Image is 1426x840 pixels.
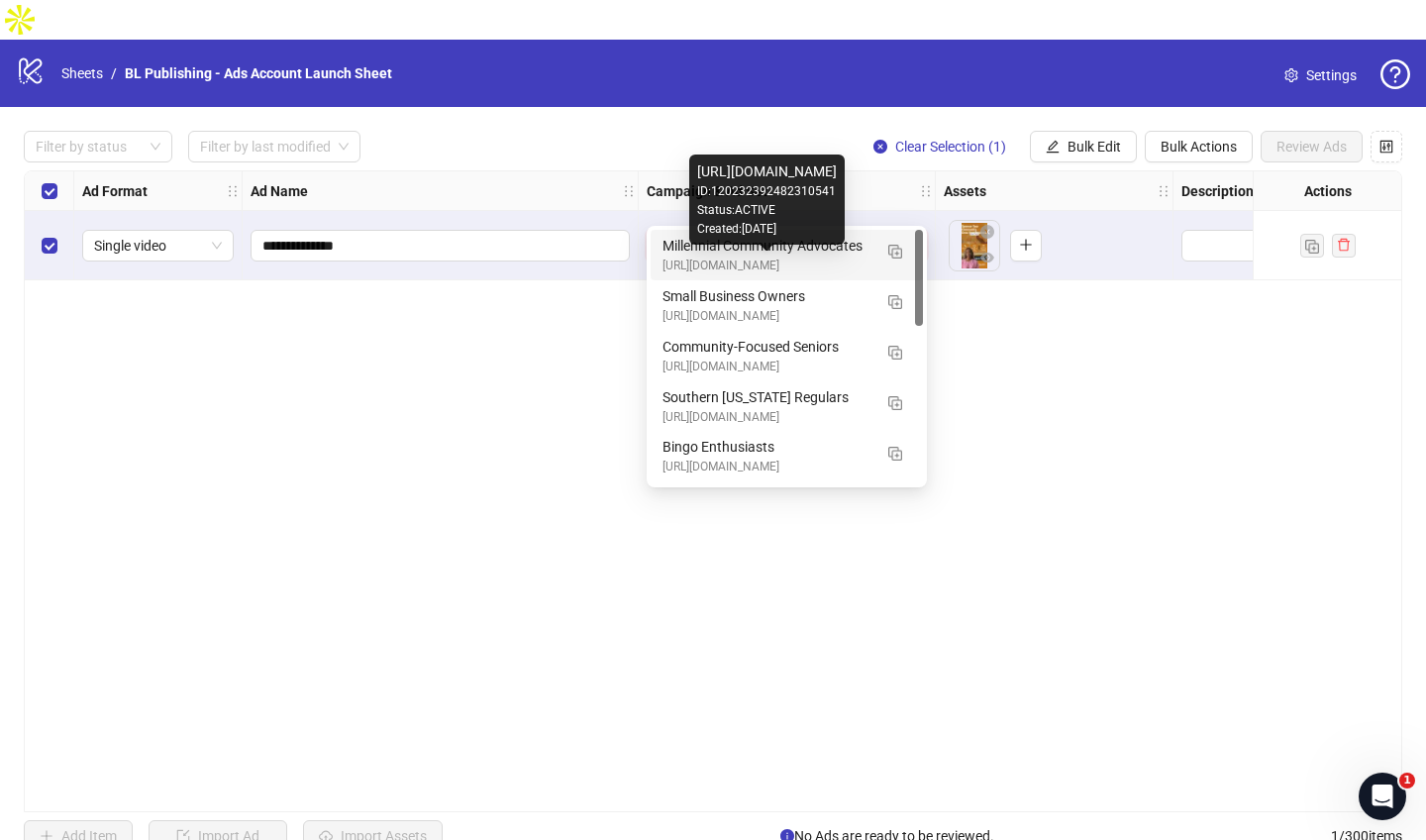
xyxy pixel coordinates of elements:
[888,346,902,360] img: Duplicate
[1380,59,1410,89] span: question-circle
[879,436,911,468] button: Duplicate
[662,358,871,376] div: [URL][DOMAIN_NAME]
[1161,139,1237,155] span: Bulk Actions
[111,62,117,84] li: /
[662,336,871,358] div: Community-Focused Seniors
[1371,131,1402,162] button: Configure table settings
[888,396,902,410] img: Duplicate
[651,230,923,280] div: Millennial Community Advocates
[651,280,923,331] div: Small Business Owners
[121,62,396,84] a: BL Publishing - Ads Account Launch Sheet
[662,307,871,326] div: [URL][DOMAIN_NAME]
[980,225,994,239] span: close-circle
[888,447,902,461] img: Duplicate
[895,139,1006,155] span: Clear Selection (1)
[662,408,871,427] div: [URL][DOMAIN_NAME]
[950,221,999,270] img: Asset 1
[1379,140,1393,154] span: control
[651,381,923,432] div: Southern California Regulars
[1181,180,1261,202] strong: Descriptions
[879,336,911,367] button: Duplicate
[622,184,636,198] span: holder
[662,257,871,275] div: [URL][DOMAIN_NAME]
[240,184,254,198] span: holder
[25,171,74,211] div: Select all rows
[25,211,74,280] div: Select row 1
[1306,64,1357,86] span: Settings
[651,481,923,532] div: Family-Oriented Locals
[237,171,242,210] div: Resize Ad Format column
[975,247,999,270] button: Preview
[1171,184,1184,198] span: holder
[858,131,1022,162] button: Clear Selection (1)
[662,436,871,458] div: Bingo Enthusiasts
[697,201,837,220] div: Status: ACTIVE
[57,62,107,84] a: Sheets
[94,231,222,261] span: Single video
[1168,171,1172,210] div: Resize Assets column
[1269,59,1373,91] a: Settings
[879,386,911,418] button: Duplicate
[662,235,871,257] div: Millennial Community Advocates
[1359,773,1406,820] iframe: Intercom live chat
[888,245,902,259] img: Duplicate
[933,184,947,198] span: holder
[944,180,986,202] strong: Assets
[647,180,767,202] strong: Campaign & Ad Set
[1304,180,1352,202] strong: Actions
[1010,230,1042,262] button: Add
[930,171,935,210] div: Resize Campaign & Ad Set column
[651,431,923,481] div: Bingo Enthusiasts
[226,184,240,198] span: holder
[662,386,871,408] div: Southern [US_STATE] Regulars
[697,160,837,182] div: [URL][DOMAIN_NAME]
[636,184,650,198] span: holder
[1030,131,1137,162] button: Bulk Edit
[662,458,871,476] div: [URL][DOMAIN_NAME]
[1046,140,1060,154] span: edit
[1145,131,1253,162] button: Bulk Actions
[1157,184,1171,198] span: holder
[662,285,871,307] div: Small Business Owners
[633,171,638,210] div: Resize Ad Name column
[1399,773,1415,788] span: 1
[888,295,902,309] img: Duplicate
[82,180,148,202] strong: Ad Format
[1300,234,1324,258] button: Duplicate
[919,184,933,198] span: holder
[879,235,911,266] button: Duplicate
[1019,238,1033,252] span: plus
[251,180,308,202] strong: Ad Name
[1261,131,1363,162] button: Review Ads
[697,220,837,239] div: Created: [DATE]
[879,285,911,317] button: Duplicate
[980,251,994,264] span: eye
[975,221,999,245] button: Delete
[873,140,887,154] span: close-circle
[697,182,837,201] div: ID: 120232392482310541
[1068,139,1121,155] span: Bulk Edit
[1284,68,1298,82] span: setting
[651,331,923,381] div: Community-Focused Seniors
